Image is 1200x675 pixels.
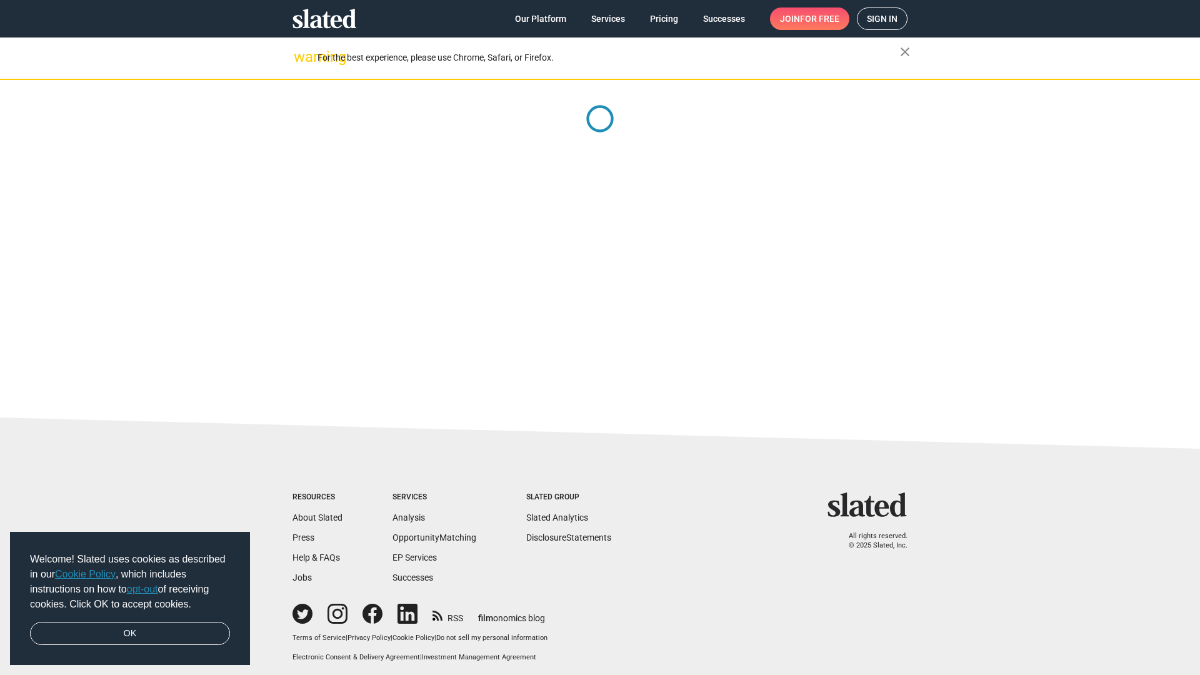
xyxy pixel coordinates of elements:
[392,634,434,642] a: Cookie Policy
[392,572,433,582] a: Successes
[703,7,745,30] span: Successes
[292,572,312,582] a: Jobs
[640,7,688,30] a: Pricing
[836,532,907,550] p: All rights reserved. © 2025 Slated, Inc.
[650,7,678,30] span: Pricing
[515,7,566,30] span: Our Platform
[392,552,437,562] a: EP Services
[127,584,158,594] a: opt-out
[505,7,576,30] a: Our Platform
[10,532,250,666] div: cookieconsent
[897,44,912,59] mat-icon: close
[526,492,611,502] div: Slated Group
[347,634,391,642] a: Privacy Policy
[526,532,611,542] a: DisclosureStatements
[770,7,849,30] a: Joinfor free
[581,7,635,30] a: Services
[292,552,340,562] a: Help & FAQs
[392,532,476,542] a: OpportunityMatching
[780,7,839,30] span: Join
[420,653,422,661] span: |
[857,7,907,30] a: Sign in
[30,622,230,646] a: dismiss cookie message
[292,634,346,642] a: Terms of Service
[391,634,392,642] span: |
[422,653,536,661] a: Investment Management Agreement
[55,569,116,579] a: Cookie Policy
[591,7,625,30] span: Services
[478,602,545,624] a: filmonomics blog
[346,634,347,642] span: |
[693,7,755,30] a: Successes
[434,634,436,642] span: |
[292,492,342,502] div: Resources
[292,532,314,542] a: Press
[526,512,588,522] a: Slated Analytics
[317,49,900,66] div: For the best experience, please use Chrome, Safari, or Firefox.
[436,634,547,643] button: Do not sell my personal information
[294,49,309,64] mat-icon: warning
[432,605,463,624] a: RSS
[392,492,476,502] div: Services
[292,512,342,522] a: About Slated
[30,552,230,612] span: Welcome! Slated uses cookies as described in our , which includes instructions on how to of recei...
[800,7,839,30] span: for free
[292,653,420,661] a: Electronic Consent & Delivery Agreement
[867,8,897,29] span: Sign in
[478,613,493,623] span: film
[392,512,425,522] a: Analysis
